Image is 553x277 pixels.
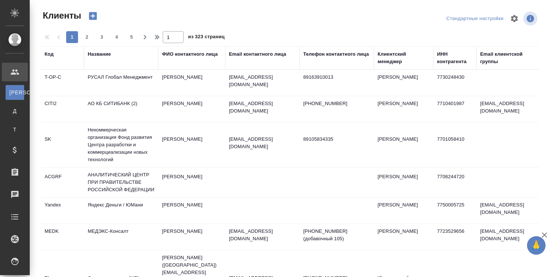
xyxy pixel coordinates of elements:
[229,136,296,150] p: [EMAIL_ADDRESS][DOMAIN_NAME]
[374,224,433,250] td: [PERSON_NAME]
[111,33,123,41] span: 4
[374,132,433,158] td: [PERSON_NAME]
[505,10,523,27] span: Настроить таблицу
[527,236,546,255] button: 🙏
[476,198,543,224] td: [EMAIL_ADDRESS][DOMAIN_NAME]
[476,224,543,250] td: [EMAIL_ADDRESS][DOMAIN_NAME]
[229,100,296,115] p: [EMAIL_ADDRESS][DOMAIN_NAME]
[158,224,225,250] td: [PERSON_NAME]
[45,50,54,58] div: Код
[229,74,296,88] p: [EMAIL_ADDRESS][DOMAIN_NAME]
[229,228,296,242] p: [EMAIL_ADDRESS][DOMAIN_NAME]
[374,70,433,96] td: [PERSON_NAME]
[480,50,540,65] div: Email клиентской группы
[41,10,81,22] span: Клиенты
[433,169,476,195] td: 7708244720
[158,132,225,158] td: [PERSON_NAME]
[111,31,123,43] button: 4
[84,224,158,250] td: МЕДЭКС-Консалт
[84,96,158,122] td: АО КБ СИТИБАНК (2)
[530,238,543,253] span: 🙏
[476,96,543,122] td: [EMAIL_ADDRESS][DOMAIN_NAME]
[374,96,433,122] td: [PERSON_NAME]
[84,70,158,96] td: РУСАЛ Глобал Менеджмент
[126,31,138,43] button: 5
[158,169,225,195] td: [PERSON_NAME]
[433,224,476,250] td: 7723529656
[374,198,433,224] td: [PERSON_NAME]
[378,50,430,65] div: Клиентский менеджер
[303,228,370,242] p: [PHONE_NUMBER] (добавочный 105)
[41,169,84,195] td: ACGRF
[303,100,370,107] p: [PHONE_NUMBER]
[88,50,111,58] div: Название
[229,50,286,58] div: Email контактного лица
[84,10,102,22] button: Создать
[81,33,93,41] span: 2
[9,89,20,96] span: [PERSON_NAME]
[433,198,476,224] td: 7750005725
[433,70,476,96] td: 7730248430
[162,50,218,58] div: ФИО контактного лица
[158,96,225,122] td: [PERSON_NAME]
[6,85,24,100] a: [PERSON_NAME]
[81,31,93,43] button: 2
[158,70,225,96] td: [PERSON_NAME]
[84,198,158,224] td: Яндекс Деньги / ЮМани
[437,50,473,65] div: ИНН контрагента
[96,33,108,41] span: 3
[9,107,20,115] span: Д
[374,169,433,195] td: [PERSON_NAME]
[444,13,505,25] div: split button
[96,31,108,43] button: 3
[84,123,158,167] td: Некоммерческая организация Фонд развития Центра разработки и коммерциализации новых технологий
[126,33,138,41] span: 5
[9,126,20,133] span: Т
[303,74,370,81] p: 89163910013
[41,96,84,122] td: CITI2
[41,132,84,158] td: SK
[6,104,24,118] a: Д
[433,96,476,122] td: 7710401987
[303,136,370,143] p: 89105834335
[41,70,84,96] td: T-OP-C
[523,12,539,26] span: Посмотреть информацию
[41,224,84,250] td: MEDK
[6,122,24,137] a: Т
[158,198,225,224] td: [PERSON_NAME]
[433,132,476,158] td: 7701058410
[188,32,224,43] span: из 323 страниц
[84,167,158,197] td: АНАЛИТИЧЕСКИЙ ЦЕНТР ПРИ ПРАВИТЕЛЬСТВЕ РОССИЙСКОЙ ФЕДЕРАЦИИ
[303,50,369,58] div: Телефон контактного лица
[41,198,84,224] td: Yandex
